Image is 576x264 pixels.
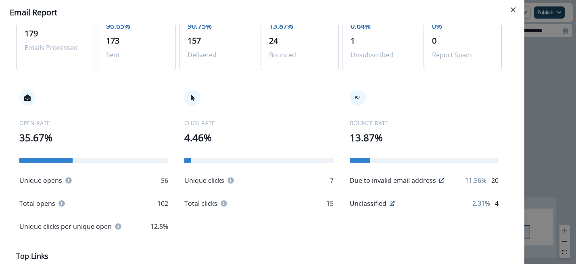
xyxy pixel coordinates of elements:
p: Unclassified [350,199,386,208]
p: OPEN RATE [19,119,168,127]
p: Emails Processed [25,43,86,52]
span: 0 [432,35,436,46]
div: Email Report [10,6,515,19]
button: Close [507,3,520,16]
span: 24 [269,35,278,46]
p: 102 [157,199,168,208]
p: Unique clicks [184,176,224,185]
p: Delivered [188,50,249,60]
p: 96.65% [106,21,167,31]
span: 179 [25,28,38,39]
p: Due to invalid email address [350,176,436,185]
p: CLICK RATE [184,119,333,127]
p: Unique opens [19,176,62,185]
p: BOUNCE RATE [350,119,499,127]
p: Sent [106,50,167,60]
p: 35.67% [19,130,168,145]
p: 13.87% [350,130,499,145]
p: Top Links [16,251,48,262]
p: 90.75% [188,21,249,31]
p: Report Spam [432,50,493,60]
p: Bounced [269,50,330,60]
p: 11.56% [465,176,486,185]
p: Total opens [19,199,55,208]
p: 2.31% [472,199,490,208]
p: 56 [161,176,168,185]
p: 13.87% [269,21,330,31]
p: 4 [495,199,499,208]
p: 0% [432,21,493,31]
p: Total clicks [184,199,217,208]
p: 0.64% [351,21,412,31]
span: 173 [106,35,119,46]
p: 20 [491,176,499,185]
p: 15 [326,199,334,208]
p: Unique clicks per unique open [19,222,112,231]
span: 1 [351,35,355,46]
p: 12.5% [150,222,168,231]
p: 4.46% [184,130,333,145]
p: Unsubscribed [351,50,412,60]
p: 7 [330,176,334,185]
span: 157 [188,35,201,46]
